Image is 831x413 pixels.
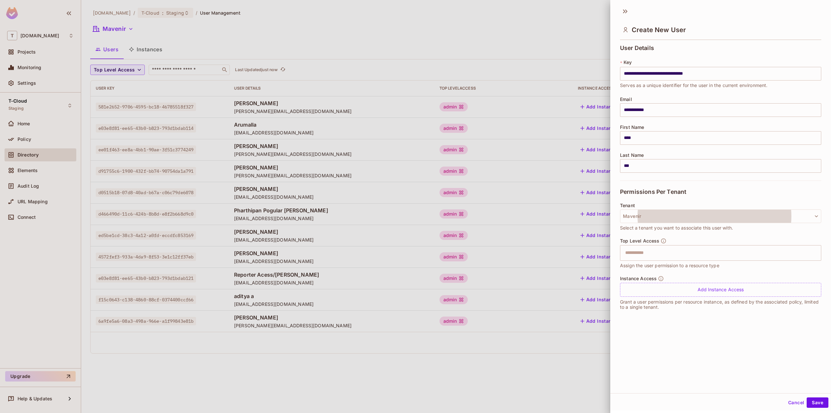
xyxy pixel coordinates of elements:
[786,397,807,408] button: Cancel
[620,203,635,208] span: Tenant
[620,125,644,130] span: First Name
[620,209,821,223] button: Mavenir
[620,189,686,195] span: Permissions Per Tenant
[632,26,686,34] span: Create New User
[620,153,644,158] span: Last Name
[620,82,768,89] span: Serves as a unique identifier for the user in the current environment.
[620,276,657,281] span: Instance Access
[620,299,821,310] p: Grant a user permissions per resource instance, as defined by the associated policy, limited to a...
[620,262,719,269] span: Assign the user permission to a resource type
[807,397,828,408] button: Save
[620,283,821,297] div: Add Instance Access
[620,238,659,244] span: Top Level Access
[620,45,654,51] span: User Details
[620,97,632,102] span: Email
[818,252,819,253] button: Open
[624,60,632,65] span: Key
[620,224,733,232] span: Select a tenant you want to associate this user with.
